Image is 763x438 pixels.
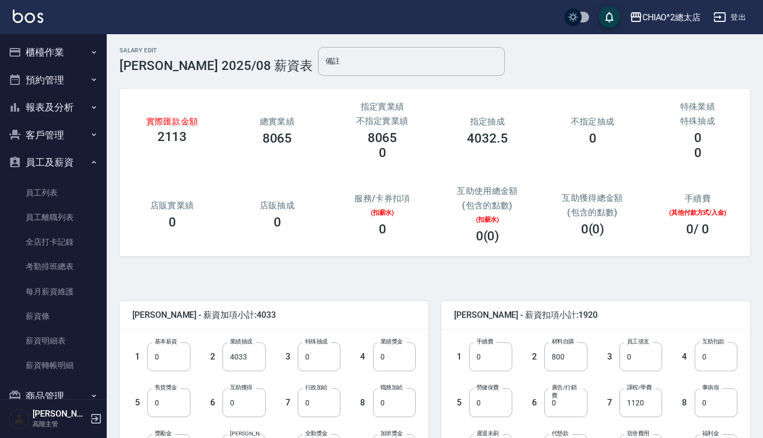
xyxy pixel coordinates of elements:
[694,130,702,145] h3: 0
[132,200,212,210] h2: 店販實業績
[4,304,102,328] a: 薪資條
[4,66,102,94] button: 預約管理
[457,397,466,408] h5: 5
[476,229,499,244] h3: 0(0)
[237,200,317,210] h2: 店販抽成
[476,429,499,437] label: 遲退未刷
[658,101,737,112] h2: 特殊業績
[457,351,466,362] h5: 1
[682,351,692,362] h5: 4
[476,384,499,392] label: 勞健保費
[4,93,102,121] button: 報表及分析
[157,129,187,144] h3: 2113
[4,148,102,176] button: 員工及薪資
[155,429,171,437] label: 獎勵金
[210,397,220,408] h5: 6
[448,200,527,210] h2: (包含的點數)
[237,116,317,127] h3: 總實業績
[343,116,422,126] h2: 不指定實業績
[682,397,692,408] h5: 8
[33,419,87,429] p: 高階主管
[360,351,370,362] h5: 4
[709,7,750,27] button: 登出
[380,338,403,346] label: 業績獎金
[368,130,398,145] h3: 8065
[4,328,102,353] a: 薪資明細表
[642,11,701,24] div: CHIAO^2總太店
[305,338,328,346] label: 特殊抽成
[448,116,527,127] h2: 指定抽成
[343,193,422,204] h2: 服務/卡券扣項
[285,397,295,408] h5: 7
[169,215,176,230] h3: 0
[379,222,386,237] h3: 0
[552,384,582,400] label: 廣告/行銷費
[135,397,145,408] h5: 5
[553,116,632,127] h2: 不指定抽成
[581,222,605,237] h3: 0(0)
[658,208,737,217] p: (其他付款方式/入金)
[467,131,508,146] h3: 4032.5
[532,397,542,408] h5: 6
[33,409,87,419] h5: [PERSON_NAME]
[547,207,638,217] h2: (包含的點數)
[607,397,617,408] h5: 7
[120,58,313,73] h3: [PERSON_NAME] 2025/08 薪資表
[9,408,30,429] img: Person
[274,215,281,230] h3: 0
[552,338,574,346] label: 材料自購
[343,208,422,217] p: (扣薪水)
[230,384,252,392] label: 互助獲得
[625,6,705,28] button: CHIAO^2總太店
[380,429,403,437] label: 加班獎金
[547,193,638,203] h2: 互助獲得總金額
[305,384,328,392] label: 行政加給
[454,310,737,320] span: [PERSON_NAME] - 薪資扣項小計:1920
[607,351,617,362] h5: 3
[448,186,527,196] h2: 互助使用總金額
[702,338,725,346] label: 互助扣款
[599,6,620,28] button: save
[702,429,719,437] label: 福利金
[120,47,313,54] h2: Salary Edit
[132,118,212,125] h3: 實際匯款金額
[135,351,145,362] h5: 1
[13,10,43,23] img: Logo
[4,230,102,254] a: 全店打卡記錄
[4,382,102,410] button: 商品管理
[532,351,542,362] h5: 2
[4,121,102,149] button: 客戶管理
[702,384,719,392] label: 事病假
[4,254,102,279] a: 考勤排班總表
[476,338,493,346] label: 手續費
[132,310,416,320] span: [PERSON_NAME] - 薪資加項小計:4033
[4,279,102,304] a: 每月薪資維護
[686,222,709,237] h3: 0 / 0
[627,384,651,392] label: 課程/學費
[694,145,702,160] h3: 0
[379,145,386,160] h3: 0
[263,131,292,146] h3: 8065
[230,338,252,346] label: 業績抽成
[4,205,102,230] a: 員工離職列表
[448,215,527,224] p: (扣薪水)
[627,338,649,346] label: 員工借支
[627,429,649,437] label: 宿舍費用
[360,397,370,408] h5: 8
[285,351,295,362] h5: 3
[210,351,220,362] h5: 2
[380,384,403,392] label: 職務加給
[4,181,102,205] a: 員工列表
[305,429,328,437] label: 全勤獎金
[552,429,568,437] label: 代墊款
[155,384,177,392] label: 售貨獎金
[658,116,737,126] h2: 特殊抽成
[343,101,422,112] h2: 指定實業績
[4,38,102,66] button: 櫃檯作業
[155,338,177,346] label: 基本薪資
[4,353,102,378] a: 薪資轉帳明細
[658,193,737,204] h2: 手續費
[589,131,597,146] h3: 0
